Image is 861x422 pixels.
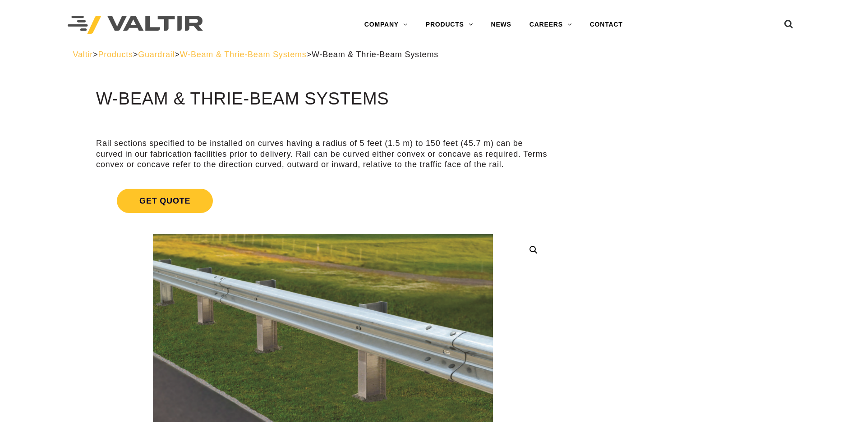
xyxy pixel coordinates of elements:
[98,50,133,59] a: Products
[180,50,307,59] a: W-Beam & Thrie-Beam Systems
[117,189,213,213] span: Get Quote
[96,90,550,109] h1: W-Beam & Thrie-Beam Systems
[417,16,482,34] a: PRODUCTS
[482,16,520,34] a: NEWS
[96,138,550,170] p: Rail sections specified to be installed on curves having a radius of 5 feet (1.5 m) to 150 feet (...
[68,16,203,34] img: Valtir
[73,50,788,60] div: > > > >
[73,50,93,59] a: Valtir
[138,50,175,59] a: Guardrail
[581,16,632,34] a: CONTACT
[520,16,581,34] a: CAREERS
[355,16,417,34] a: COMPANY
[96,178,550,224] a: Get Quote
[312,50,438,59] span: W-Beam & Thrie-Beam Systems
